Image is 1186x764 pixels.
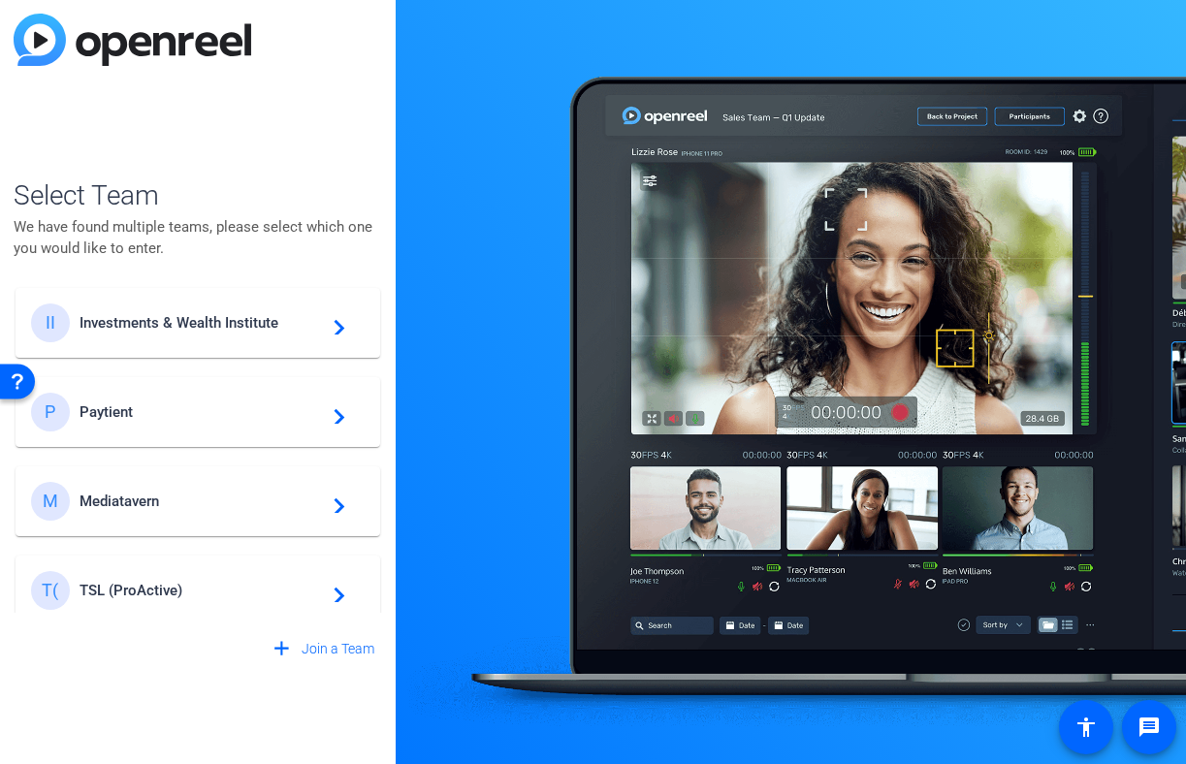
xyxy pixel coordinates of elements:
[262,632,382,667] button: Join a Team
[80,582,322,599] span: TSL (ProActive)
[322,490,345,513] mat-icon: navigate_next
[31,571,70,610] div: T(
[1138,716,1161,739] mat-icon: message
[14,14,251,66] img: blue-gradient.svg
[14,216,382,259] p: We have found multiple teams, please select which one you would like to enter.
[14,175,382,216] span: Select Team
[31,482,70,521] div: M
[322,311,345,334] mat-icon: navigate_next
[302,639,374,659] span: Join a Team
[322,400,345,424] mat-icon: navigate_next
[80,493,322,510] span: Mediatavern
[80,403,322,421] span: Paytient
[270,637,294,661] mat-icon: add
[31,393,70,431] div: P
[31,303,70,342] div: II
[322,579,345,602] mat-icon: navigate_next
[1074,716,1098,739] mat-icon: accessibility
[80,314,322,332] span: Investments & Wealth Institute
